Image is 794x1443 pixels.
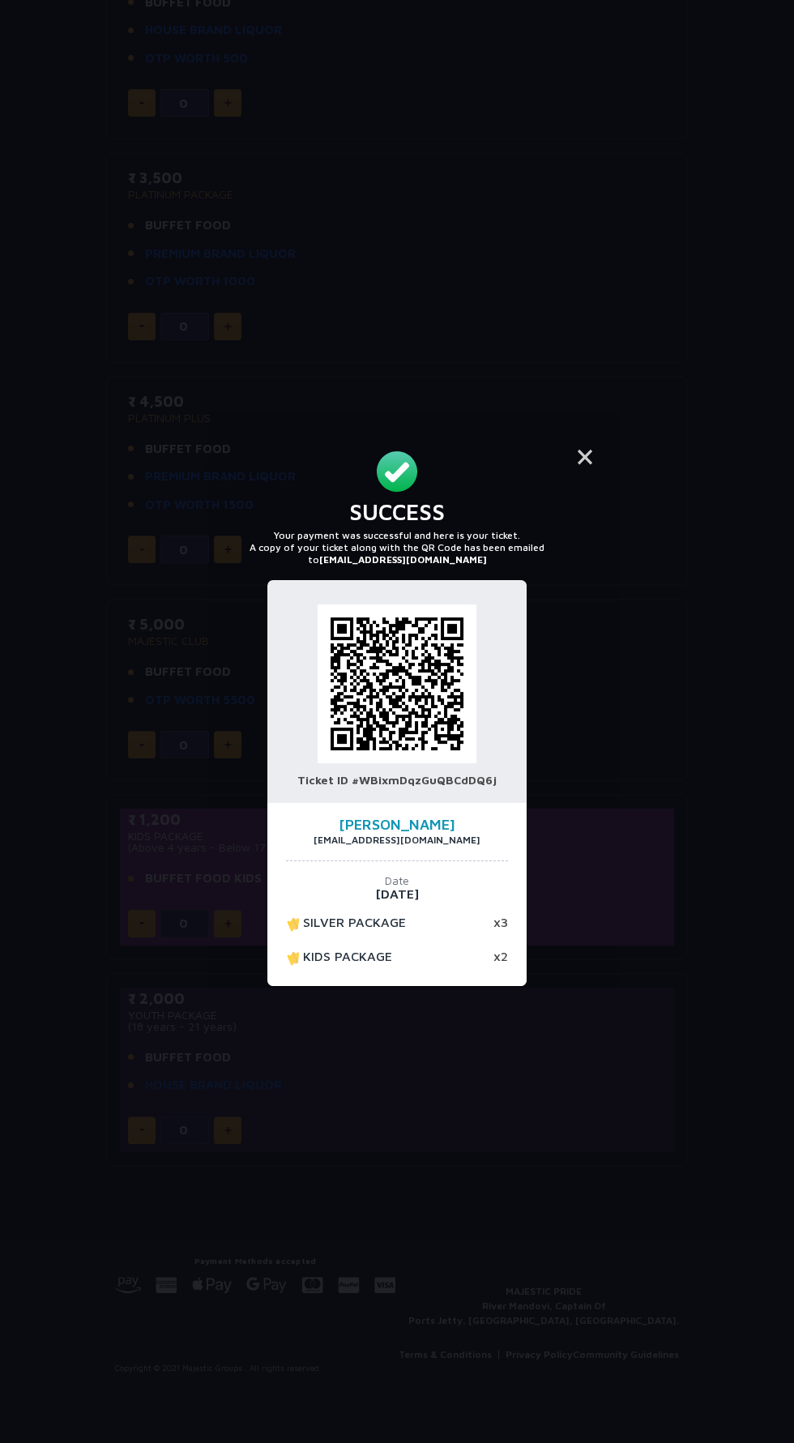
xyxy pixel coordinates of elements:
[319,553,487,566] b: [EMAIL_ADDRESS][DOMAIN_NAME]
[286,834,508,846] p: [EMAIL_ADDRESS][DOMAIN_NAME]
[284,773,510,787] p: Ticket ID #WBixmDqzGuQBCdDQ6j
[566,437,604,476] button: Close this dialog
[286,887,508,900] p: [DATE]
[286,818,508,832] h4: [PERSON_NAME]
[213,498,581,526] h3: Success
[286,915,406,933] p: SILVER PACKAGE
[493,949,508,967] p: x2
[286,949,392,967] p: KIDS PACKAGE
[493,915,508,933] p: x3
[318,604,476,763] img: qr
[213,529,581,566] p: Your payment was successful and here is your ticket. A copy of your ticket along with the QR Code...
[286,873,508,887] p: Date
